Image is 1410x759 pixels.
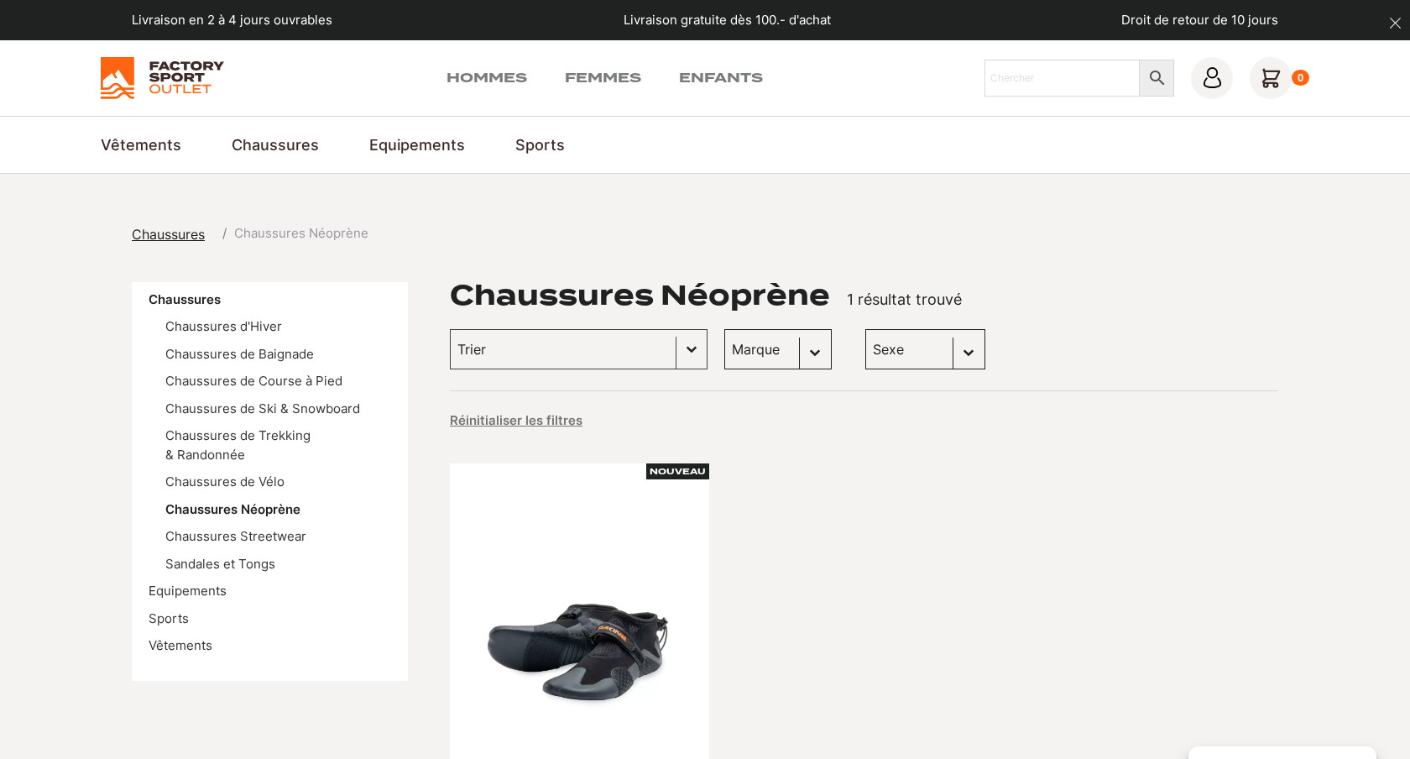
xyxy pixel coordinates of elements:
div: 0 [1292,70,1309,86]
a: Chaussures d'Hiver [165,318,282,334]
p: Livraison gratuite dès 100.- d'achat [624,11,831,30]
button: Basculer la liste [676,330,707,369]
span: Chaussures Néoprène [234,224,368,243]
a: Vêtements [101,133,181,156]
input: Chercher [984,60,1140,97]
a: Chaussures Néoprène [165,501,300,517]
nav: breadcrumbs [132,224,368,244]
button: dismiss [1381,8,1410,38]
a: Vêtements [149,637,212,653]
a: Chaussures de Course à Pied [165,373,342,389]
h1: Chaussures Néoprène [450,282,830,309]
a: Chaussures de Ski & Snowboard [165,400,360,416]
a: Chaussures de Baignade [165,346,314,362]
a: Sports [515,133,565,156]
a: Equipements [149,583,227,599]
a: Chaussures Streetwear [165,528,306,544]
a: Sports [149,610,189,626]
a: Chaussures [132,224,215,244]
p: Livraison en 2 à 4 jours ouvrables [132,11,332,30]
p: Droit de retour de 10 jours [1121,11,1278,30]
a: Sandales et Tongs [165,556,275,572]
a: Equipements [369,133,465,156]
span: Chaussures [132,226,205,243]
a: Hommes [446,68,527,88]
a: Chaussures de Trekking & Randonnée [165,427,311,463]
a: Chaussures [149,291,221,307]
span: 1 résultat trouvé [847,291,962,308]
a: Enfants [679,68,763,88]
input: Trier [457,338,669,360]
a: Femmes [565,68,641,88]
img: Factory Sport Outlet [101,57,224,99]
a: Chaussures [232,133,319,156]
a: Chaussures de Vélo [165,474,285,489]
button: Réinitialiser les filtres [450,412,582,429]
